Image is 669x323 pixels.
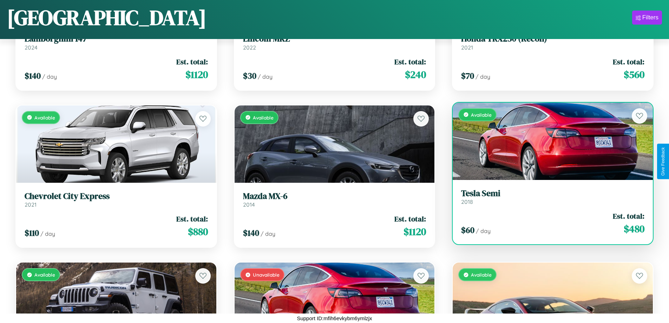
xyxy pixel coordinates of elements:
span: $ 480 [624,222,644,236]
h3: Honda TRX250 (Recon) [461,34,644,44]
span: $ 70 [461,70,474,82]
span: $ 560 [624,67,644,82]
span: 2021 [461,44,473,51]
span: / day [42,73,57,80]
span: 2022 [243,44,256,51]
span: 2021 [25,201,37,208]
span: / day [476,227,491,234]
span: $ 60 [461,224,474,236]
a: Lincoln MKZ2022 [243,34,426,51]
h3: Chevrolet City Express [25,191,208,201]
a: Chevrolet City Express2021 [25,191,208,208]
h3: Lincoln MKZ [243,34,426,44]
span: Est. total: [176,214,208,224]
span: $ 110 [25,227,39,239]
div: Filters [642,14,658,21]
span: $ 1120 [185,67,208,82]
span: $ 240 [405,67,426,82]
span: Est. total: [613,57,644,67]
h3: Tesla Semi [461,188,644,199]
span: Available [471,272,492,278]
h1: [GEOGRAPHIC_DATA] [7,3,206,32]
span: 2014 [243,201,255,208]
span: Est. total: [394,214,426,224]
span: $ 1120 [404,225,426,239]
h3: Mazda MX-6 [243,191,426,201]
span: / day [475,73,490,80]
span: Est. total: [176,57,208,67]
span: $ 880 [188,225,208,239]
span: $ 30 [243,70,256,82]
a: Lamborghini 1472024 [25,34,208,51]
span: / day [261,230,275,237]
a: Honda TRX250 (Recon)2021 [461,34,644,51]
span: / day [40,230,55,237]
span: Unavailable [253,272,280,278]
span: Est. total: [613,211,644,221]
button: Filters [632,11,662,25]
span: 2018 [461,198,473,205]
span: $ 140 [243,227,259,239]
h3: Lamborghini 147 [25,34,208,44]
span: Available [34,272,55,278]
div: Give Feedback [661,147,665,176]
span: $ 140 [25,70,41,82]
span: Available [253,115,274,121]
p: Support ID: mfih6evkybm6ymlzjx [297,314,372,323]
a: Mazda MX-62014 [243,191,426,208]
span: 2024 [25,44,38,51]
span: Available [471,112,492,118]
a: Tesla Semi2018 [461,188,644,206]
span: / day [258,73,273,80]
span: Est. total: [394,57,426,67]
span: Available [34,115,55,121]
